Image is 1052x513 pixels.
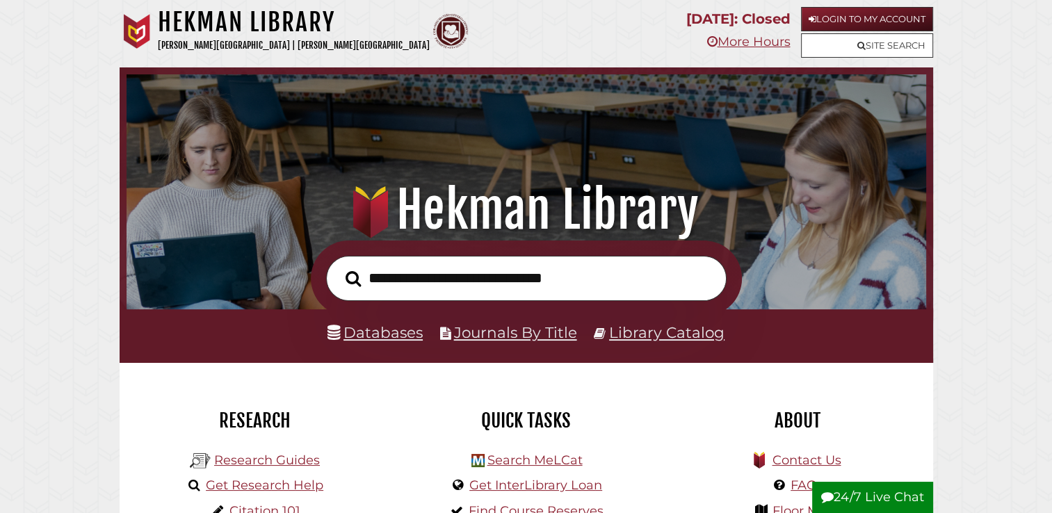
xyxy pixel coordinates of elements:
[130,409,380,432] h2: Research
[120,14,154,49] img: Calvin University
[327,323,423,341] a: Databases
[214,453,320,468] a: Research Guides
[206,478,323,493] a: Get Research Help
[158,38,430,54] p: [PERSON_NAME][GEOGRAPHIC_DATA] | [PERSON_NAME][GEOGRAPHIC_DATA]
[158,7,430,38] h1: Hekman Library
[469,478,602,493] a: Get InterLibrary Loan
[801,33,933,58] a: Site Search
[433,14,468,49] img: Calvin Theological Seminary
[609,323,725,341] a: Library Catalog
[401,409,652,432] h2: Quick Tasks
[672,409,923,432] h2: About
[706,34,790,49] a: More Hours
[346,270,361,286] i: Search
[142,179,910,241] h1: Hekman Library
[801,7,933,31] a: Login to My Account
[686,7,790,31] p: [DATE]: Closed
[454,323,577,341] a: Journals By Title
[487,453,582,468] a: Search MeLCat
[339,267,368,291] button: Search
[471,454,485,467] img: Hekman Library Logo
[791,478,823,493] a: FAQs
[190,450,211,471] img: Hekman Library Logo
[772,453,841,468] a: Contact Us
